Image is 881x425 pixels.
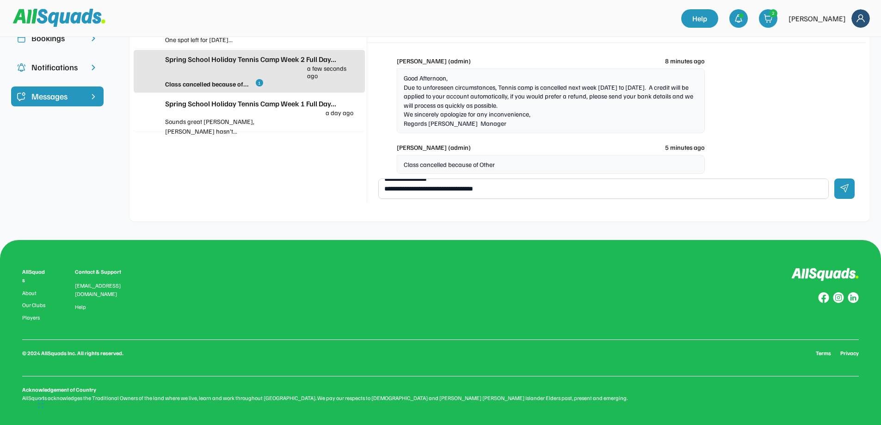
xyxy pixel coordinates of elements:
[791,268,859,281] img: Logo%20inverted.svg
[31,61,83,74] div: Notifications
[816,349,831,357] a: Terms
[75,304,86,310] a: Help
[17,63,26,72] img: Icon%20copy%204.svg
[22,290,47,296] a: About
[770,10,777,17] div: 2
[256,80,263,86] div: 1
[139,61,160,81] img: yH5BAEAAAAALAAAAAABAAEAAAIBRAA7
[17,34,26,43] img: Icon%20copy%202.svg
[848,292,859,303] img: Group%20copy%206.svg
[89,92,98,101] img: chevron-right%20copy%203.svg
[789,13,846,24] div: [PERSON_NAME]
[22,314,47,321] a: Players
[397,68,705,133] div: Good Afternoon, Due to unforeseen circumstances, Tennis camp is cancelled next week [DATE] to [DA...
[373,142,391,161] img: love%20tennis%20cover.jpg
[17,92,26,101] img: Icon%20%2821%29.svg
[165,79,256,89] div: Class cancelled because of...
[818,292,829,303] img: Group%20copy%208.svg
[851,9,870,28] img: Frame%2018.svg
[22,386,96,394] div: Acknowledgement of Country
[397,142,471,152] div: [PERSON_NAME] (admin)
[22,268,47,284] div: AllSquads
[165,54,353,65] div: Spring School Holiday Tennis Camp Week 2 Full Day...
[764,14,773,23] img: shopping-cart-01%20%281%29.svg
[373,56,391,74] img: love%20tennis%20cover.jpg
[833,292,844,303] img: Group%20copy%207.svg
[307,65,353,79] div: a few seconds ago
[734,14,743,23] img: bell-03%20%281%29.svg
[75,282,132,298] div: [EMAIL_ADDRESS][DOMAIN_NAME]
[31,32,83,44] div: Bookings
[75,268,132,276] div: Contact & Support
[397,56,471,66] div: [PERSON_NAME] (admin)
[139,103,160,123] img: yH5BAEAAAAALAAAAAABAAEAAAIBRAA7
[22,349,123,357] div: © 2024 AllSquads Inc. All rights reserved.
[840,349,859,357] a: Privacy
[89,34,98,43] img: chevron-right.svg
[89,63,98,72] img: chevron-right.svg
[665,56,705,66] div: 8 minutes ago
[165,35,259,44] div: One spot left for [DATE]...
[665,142,705,152] div: 5 minutes ago
[326,109,353,116] div: a day ago
[31,90,83,103] div: Messages
[681,9,718,28] a: Help
[165,98,353,109] div: Spring School Holiday Tennis Camp Week 1 Full Day...
[22,394,859,402] div: AllSquads acknowledges the Traditional Owners of the land where we live, learn and work throughou...
[397,155,705,174] div: Class cancelled because of Other
[13,9,105,26] img: Squad%20Logo.svg
[165,117,259,136] div: Sounds great [PERSON_NAME], [PERSON_NAME] hasn’t...
[22,302,47,308] a: Our Clubs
